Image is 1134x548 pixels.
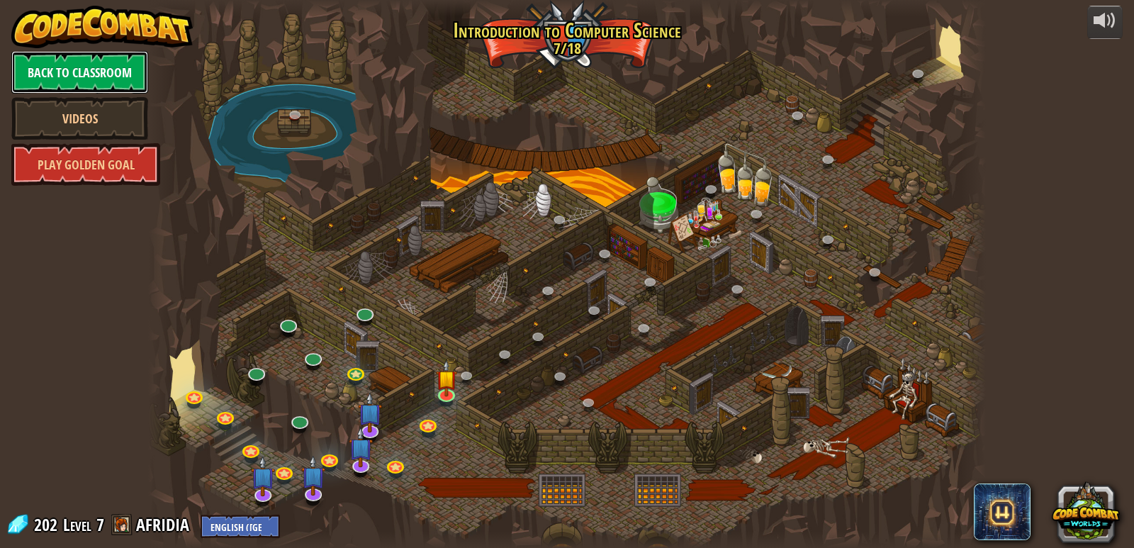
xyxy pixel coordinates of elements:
[34,513,62,536] span: 202
[63,513,91,537] span: Level
[11,143,160,186] a: Play Golden Goal
[96,513,104,536] span: 7
[251,456,274,496] img: level-banner-unstarted-subscriber.png
[11,51,148,94] a: Back to Classroom
[136,513,193,536] a: AFRIDIA
[436,360,457,397] img: level-banner-started.png
[301,455,325,496] img: level-banner-unstarted-subscriber.png
[11,6,193,48] img: CodeCombat - Learn how to code by playing a game
[358,392,381,432] img: level-banner-unstarted-subscriber.png
[1087,6,1123,39] button: Adjust volume
[11,97,148,140] a: Videos
[349,427,372,467] img: level-banner-unstarted-subscriber.png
